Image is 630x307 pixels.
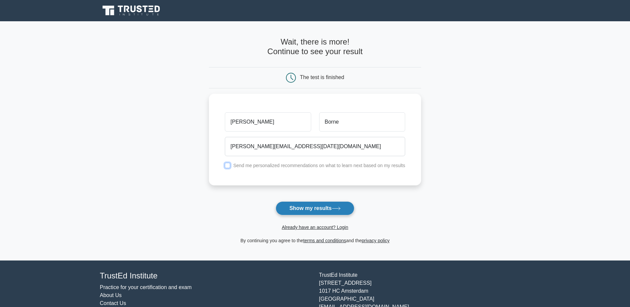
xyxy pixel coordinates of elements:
button: Show my results [276,201,354,215]
div: The test is finished [300,74,344,80]
div: By continuing you agree to the and the [205,237,425,245]
input: Last name [319,112,405,132]
a: terms and conditions [303,238,346,243]
a: About Us [100,292,122,298]
label: Send me personalized recommendations on what to learn next based on my results [233,163,405,168]
a: privacy policy [362,238,390,243]
h4: Wait, there is more! Continue to see your result [209,37,421,56]
h4: TrustEd Institute [100,271,311,281]
a: Already have an account? Login [282,225,348,230]
a: Practice for your certification and exam [100,284,192,290]
input: First name [225,112,311,132]
a: Contact Us [100,300,126,306]
input: Email [225,137,405,156]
